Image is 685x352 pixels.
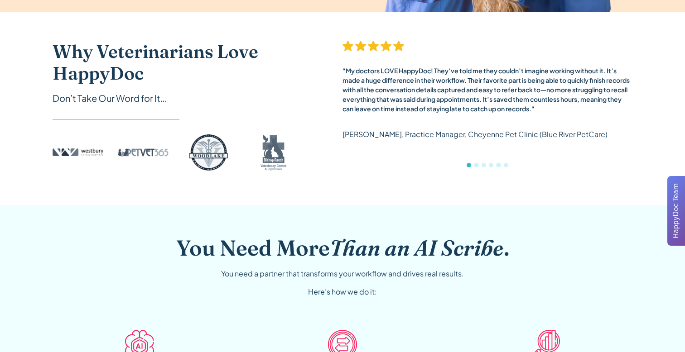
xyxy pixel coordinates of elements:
[53,134,103,171] img: Westbury
[248,134,299,171] img: Bishop Ranch logo
[308,286,377,297] div: Here’s how we do it:
[221,268,464,279] div: You need a partner that transforms your workflow and drives real results.
[342,41,632,176] div: carousel
[504,163,508,167] div: Show slide 6 of 6
[474,163,478,167] div: Show slide 2 of 6
[342,128,608,141] p: [PERSON_NAME], Practice Manager, Cheyenne Pet Clinic (Blue River PetCare)
[342,41,632,176] div: 1 of 6
[176,234,509,261] h2: You Need More .
[467,163,471,167] div: Show slide 1 of 6
[118,134,169,171] img: PetVet 365 logo
[342,66,632,114] div: "My doctors LOVE HappyDoc! They’ve told me they couldn’t imagine working without it. It’s made a ...
[53,41,306,84] h2: Why Veterinarians Love HappyDoc
[183,134,234,171] img: Woodlake logo
[53,91,306,105] div: Don’t Take Our Word for It…
[489,163,493,167] div: Show slide 4 of 6
[330,234,504,261] span: Than an AI Scribe
[496,163,501,167] div: Show slide 5 of 6
[482,163,486,167] div: Show slide 3 of 6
